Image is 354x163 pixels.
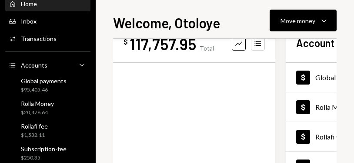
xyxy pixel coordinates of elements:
[21,132,48,139] div: $1,532.11
[270,10,337,31] button: Move money
[5,57,90,73] a: Accounts
[130,34,196,54] div: 117,757.95
[21,109,54,116] div: $20,476.64
[124,37,128,46] div: $
[5,13,90,29] a: Inbox
[315,132,346,141] div: Rollafi fee
[200,44,214,52] div: Total
[21,86,67,94] div: $95,405.46
[5,120,90,141] a: Rollafi fee$1,532.11
[21,100,54,107] div: Rolla Money
[5,97,90,118] a: Rolla Money$20,476.64
[21,61,47,69] div: Accounts
[21,122,48,130] div: Rollafi fee
[281,16,315,25] div: Move money
[5,75,90,95] a: Global payments$95,405.46
[21,77,67,85] div: Global payments
[21,145,67,153] div: Subscription-fee
[21,154,67,162] div: $250.35
[21,17,37,25] div: Inbox
[113,14,220,31] h1: Welcome, Otoloye
[315,103,353,111] div: Rolla Money
[5,31,90,46] a: Transactions
[21,35,57,42] div: Transactions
